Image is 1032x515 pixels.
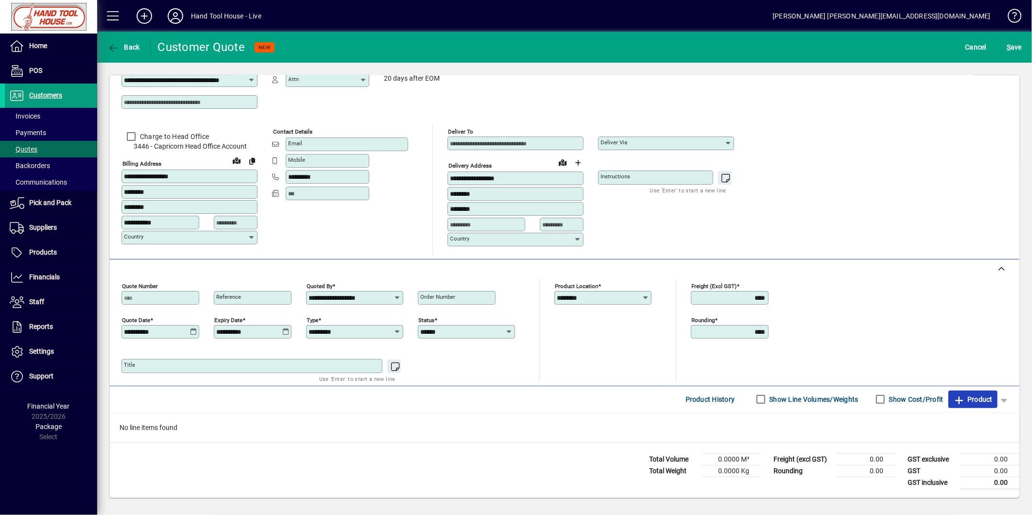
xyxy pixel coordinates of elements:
span: Products [29,248,57,256]
button: Add [129,7,160,25]
mat-label: Order number [420,293,455,300]
td: Total Weight [644,465,703,477]
a: Home [5,34,97,58]
a: Settings [5,340,97,364]
mat-label: Country [450,235,469,242]
mat-label: Rounding [691,316,715,323]
button: Choose address [570,155,586,171]
td: GST inclusive [903,477,961,489]
div: [PERSON_NAME] [PERSON_NAME][EMAIL_ADDRESS][DOMAIN_NAME] [773,8,991,24]
mat-label: Country [124,233,143,240]
label: Charge to Head Office [138,132,209,141]
span: Settings [29,347,54,355]
mat-hint: Use 'Enter' to start a new line [650,185,726,196]
td: GST [903,465,961,477]
mat-label: Freight (excl GST) [691,282,737,289]
td: Freight (excl GST) [769,453,837,465]
td: 0.00 [961,477,1019,489]
span: 20 days after EOM [384,75,440,83]
span: Product History [686,392,735,407]
a: POS [5,59,97,83]
span: NEW [258,44,271,51]
a: View on map [555,154,570,170]
td: Total Volume [644,453,703,465]
button: Save [1004,38,1024,56]
mat-label: Attn [288,76,299,83]
a: Backorders [5,157,97,174]
span: Financials [29,273,60,281]
mat-label: Type [307,316,318,323]
button: Product History [682,391,739,408]
a: Communications [5,174,97,190]
a: Staff [5,290,97,314]
mat-label: Deliver To [448,128,473,135]
mat-label: Deliver via [601,139,627,146]
span: Home [29,42,47,50]
span: Product [953,392,993,407]
a: Suppliers [5,216,97,240]
span: S [1007,43,1011,51]
button: Profile [160,7,191,25]
span: Reports [29,323,53,330]
button: Product [948,391,998,408]
button: Copy to Delivery address [244,153,260,169]
span: Suppliers [29,223,57,231]
span: Quotes [10,145,37,153]
span: Support [29,372,53,380]
span: Financial Year [28,402,70,410]
td: 0.0000 Kg [703,465,761,477]
span: Invoices [10,112,40,120]
span: 3446 - Capricorn Head Office Account [121,141,258,152]
div: Customer Quote [158,39,245,55]
td: 0.00 [837,453,895,465]
span: Back [107,43,140,51]
mat-label: Title [124,361,135,368]
span: Pick and Pack [29,199,71,206]
span: Payments [10,129,46,137]
span: Package [35,423,62,430]
a: Reports [5,315,97,339]
a: Financials [5,265,97,290]
mat-hint: Use 'Enter' to start a new line [319,373,396,384]
mat-label: Status [418,316,434,323]
label: Show Cost/Profit [887,395,944,404]
a: Pick and Pack [5,191,97,215]
a: Quotes [5,141,97,157]
span: Backorders [10,162,50,170]
td: Rounding [769,465,837,477]
a: Products [5,240,97,265]
mat-label: Quote number [122,282,158,289]
td: 0.00 [837,465,895,477]
mat-label: Mobile [288,156,305,163]
span: Staff [29,298,44,306]
div: Hand Tool House - Live [191,8,261,24]
td: 0.00 [961,465,1019,477]
span: Cancel [965,39,987,55]
span: Communications [10,178,67,186]
a: Support [5,364,97,389]
mat-label: Product location [555,282,598,289]
mat-label: Instructions [601,173,630,180]
label: Show Line Volumes/Weights [768,395,859,404]
span: ave [1007,39,1022,55]
a: View on map [229,153,244,168]
a: Invoices [5,108,97,124]
mat-label: Reference [216,293,241,300]
mat-label: Expiry date [214,316,242,323]
app-page-header-button: Back [97,38,151,56]
span: Customers [29,91,62,99]
mat-label: Email [288,140,302,147]
mat-label: Quoted by [307,282,332,289]
div: No line items found [110,413,1019,443]
a: Knowledge Base [1000,2,1020,34]
span: POS [29,67,42,74]
td: GST exclusive [903,453,961,465]
button: Cancel [963,38,989,56]
a: Payments [5,124,97,141]
button: Back [105,38,142,56]
mat-label: Quote date [122,316,150,323]
td: 0.0000 M³ [703,453,761,465]
td: 0.00 [961,453,1019,465]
